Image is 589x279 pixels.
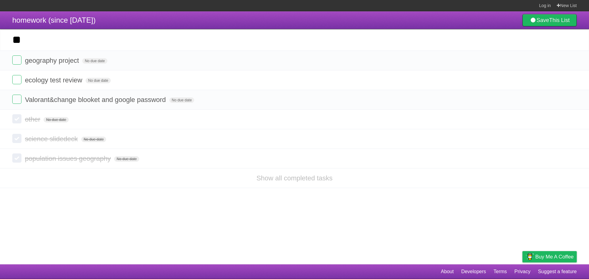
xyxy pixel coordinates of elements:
[12,75,21,84] label: Done
[12,114,21,123] label: Done
[461,266,486,277] a: Developers
[12,16,96,24] span: homework (since [DATE])
[494,266,507,277] a: Terms
[12,134,21,143] label: Done
[522,14,577,26] a: SaveThis List
[256,174,333,182] a: Show all completed tasks
[535,251,574,262] span: Buy me a coffee
[114,156,139,162] span: No due date
[525,251,534,262] img: Buy me a coffee
[25,115,42,123] span: other
[12,55,21,65] label: Done
[169,97,194,103] span: No due date
[25,57,80,64] span: geography project
[25,76,84,84] span: ecology test review
[12,95,21,104] label: Done
[81,137,106,142] span: No due date
[538,266,577,277] a: Suggest a feature
[44,117,68,123] span: No due date
[86,78,110,83] span: No due date
[82,58,107,64] span: No due date
[522,251,577,262] a: Buy me a coffee
[12,153,21,163] label: Done
[549,17,570,23] b: This List
[25,96,167,104] span: Valorant&change blooket and google password
[514,266,530,277] a: Privacy
[25,155,112,162] span: population issues geography
[25,135,79,143] span: science slidedeck
[441,266,454,277] a: About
